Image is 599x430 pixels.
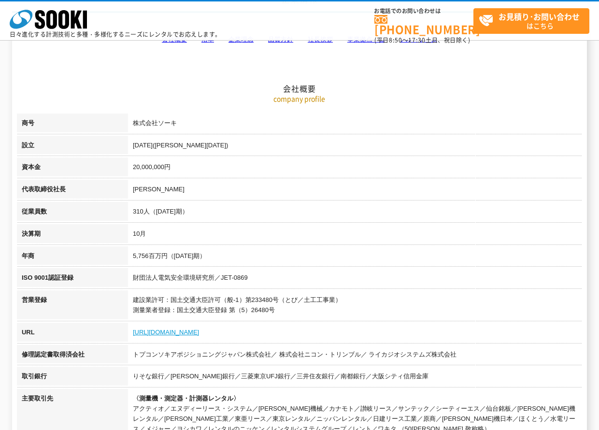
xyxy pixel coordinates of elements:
[499,11,580,22] strong: お見積り･お問い合わせ
[128,367,582,389] td: りそな銀行／[PERSON_NAME]銀行／三菱東京UFJ銀行／三井住友銀行／南都銀行／大阪シティ信用金庫
[17,290,128,323] th: 営業登録
[17,367,128,389] th: 取引銀行
[17,158,128,180] th: 資本金
[17,345,128,367] th: 修理認定書取得済会社
[408,36,426,44] span: 17:30
[17,94,582,104] p: company profile
[17,114,128,136] th: 商号
[17,202,128,224] th: 従業員数
[10,31,221,37] p: 日々進化する計測技術と多種・多様化するニーズにレンタルでお応えします。
[17,246,128,269] th: 年商
[128,246,582,269] td: 5,756百万円（[DATE]期）
[128,114,582,136] td: 株式会社ソーキ
[128,268,582,290] td: 財団法人電気安全環境研究所／JET-0869
[128,158,582,180] td: 20,000,000円
[17,268,128,290] th: ISO 9001認証登録
[17,224,128,246] th: 決算期
[133,395,240,402] span: 〈測量機・測定器・計測器レンタル〉
[374,15,473,35] a: [PHONE_NUMBER]
[374,36,470,44] span: (平日 ～ 土日、祝日除く)
[473,8,589,34] a: お見積り･お問い合わせはこちら
[17,136,128,158] th: 設立
[17,323,128,345] th: URL
[128,224,582,246] td: 10月
[133,329,199,336] a: [URL][DOMAIN_NAME]
[128,202,582,224] td: 310人（[DATE]期）
[479,9,589,33] span: はこちら
[128,136,582,158] td: [DATE]([PERSON_NAME][DATE])
[17,180,128,202] th: 代表取締役社長
[128,290,582,323] td: 建設業許可：国土交通大臣許可（般-1）第233480号（とび／土工工事業） 測量業者登録：国土交通大臣登録 第（5）26480号
[128,180,582,202] td: [PERSON_NAME]
[374,8,473,14] span: お電話でのお問い合わせは
[389,36,402,44] span: 8:50
[128,345,582,367] td: トプコンソキアポジショニングジャパン株式会社／ 株式会社ニコン・トリンブル／ ライカジオシステムズ株式会社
